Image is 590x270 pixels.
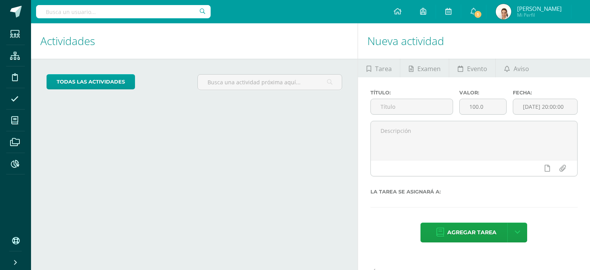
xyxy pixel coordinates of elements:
label: Título: [370,90,453,96]
h1: Nueva actividad [367,23,581,59]
a: Evento [449,59,495,77]
a: Examen [400,59,449,77]
a: todas las Actividades [47,74,135,89]
span: Evento [467,59,487,78]
span: Agregar tarea [447,223,497,242]
span: Examen [417,59,441,78]
span: [PERSON_NAME] [517,5,562,12]
img: 5eb53e217b686ee6b2ea6dc31a66d172.png [496,4,511,19]
label: Fecha: [513,90,578,96]
span: Tarea [375,59,392,78]
input: Busca una actividad próxima aquí... [198,75,342,90]
span: Mi Perfil [517,12,562,18]
a: Tarea [358,59,400,77]
input: Puntos máximos [460,99,506,114]
span: 1 [474,10,482,19]
input: Título [371,99,453,114]
label: La tarea se asignará a: [370,189,578,195]
label: Valor: [459,90,507,96]
span: Aviso [514,59,529,78]
a: Aviso [496,59,537,77]
input: Fecha de entrega [513,99,577,114]
input: Busca un usuario... [36,5,211,18]
h1: Actividades [40,23,348,59]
